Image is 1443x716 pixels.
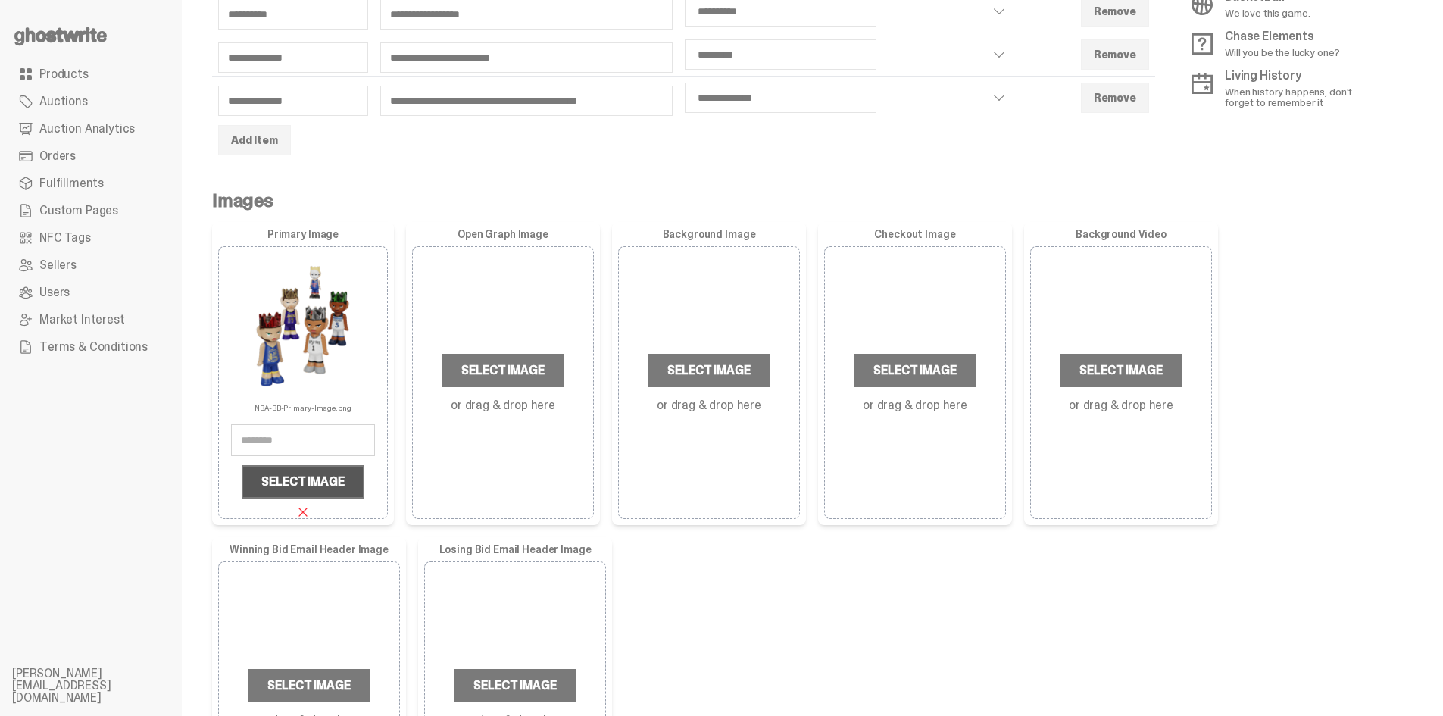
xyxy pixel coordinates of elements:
[39,123,135,135] span: Auction Analytics
[824,228,1006,240] label: Checkout Image
[39,259,77,271] span: Sellers
[1081,83,1149,113] button: Remove
[1060,354,1182,387] label: Select Image
[12,197,170,224] a: Custom Pages
[39,232,91,244] span: NFC Tags
[1225,70,1377,82] p: Living History
[39,177,104,189] span: Fulfillments
[39,286,70,299] span: Users
[648,354,770,387] label: Select Image
[451,399,555,411] label: or drag & drop here
[39,314,125,326] span: Market Interest
[12,142,170,170] a: Orders
[454,669,576,702] label: Select Image
[12,170,170,197] a: Fulfillments
[12,88,170,115] a: Auctions
[618,228,800,240] label: Background Image
[255,399,351,412] p: NBA-BB-Primary-Image.png
[12,333,170,361] a: Terms & Conditions
[39,68,89,80] span: Products
[854,354,976,387] label: Select Image
[657,399,761,411] label: or drag & drop here
[39,150,76,162] span: Orders
[1030,228,1212,240] label: Background Video
[1225,86,1377,108] p: When history happens, don't forget to remember it
[1225,8,1310,18] p: We love this game.
[424,543,606,555] label: Losing Bid Email Header Image
[442,354,564,387] label: Select Image
[1069,399,1173,411] label: or drag & drop here
[12,306,170,333] a: Market Interest
[12,279,170,306] a: Users
[39,95,88,108] span: Auctions
[12,115,170,142] a: Auction Analytics
[1081,39,1149,70] button: Remove
[218,543,400,555] label: Winning Bid Email Header Image
[212,192,1401,210] h4: Images
[12,224,170,252] a: NFC Tags
[39,341,148,353] span: Terms & Conditions
[12,252,170,279] a: Sellers
[12,61,170,88] a: Products
[1225,30,1339,42] p: Chase Elements
[218,125,291,155] button: Add Item
[248,669,370,702] label: Select Image
[12,668,194,704] li: [PERSON_NAME][EMAIL_ADDRESS][DOMAIN_NAME]
[1225,47,1339,58] p: Will you be the lucky one?
[412,228,594,240] label: Open Graph Image
[863,399,967,411] label: or drag & drop here
[242,465,364,499] label: Select Image
[218,228,388,240] label: Primary Image
[39,205,118,217] span: Custom Pages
